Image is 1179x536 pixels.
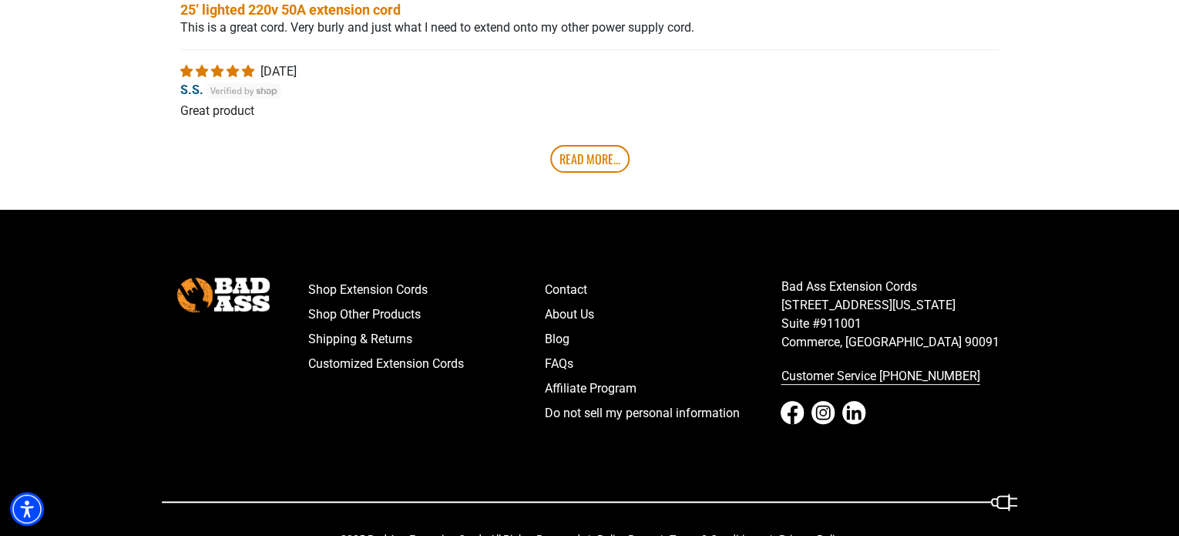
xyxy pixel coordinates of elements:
div: Accessibility Menu [10,492,44,526]
a: Facebook - open in a new tab [781,401,804,424]
a: Shop Extension Cords [308,278,545,302]
p: Great product [180,103,999,120]
a: Read More... [550,145,630,173]
a: LinkedIn - open in a new tab [842,401,865,424]
a: Do not sell my personal information [545,401,781,426]
span: 5 star review [180,64,257,79]
a: Shipping & Returns [308,327,545,352]
a: call 833-674-1699 [781,364,1017,389]
p: Bad Ass Extension Cords [STREET_ADDRESS][US_STATE] Suite #911001 Commerce, [GEOGRAPHIC_DATA] 90091 [781,278,1017,352]
p: This is a great cord. Very burly and just what I need to extend onto my other power supply cord. [180,19,999,36]
a: Instagram - open in a new tab [811,401,835,424]
img: Verified by Shop [207,83,281,99]
img: Bad Ass Extension Cords [177,278,270,312]
a: FAQs [545,352,781,376]
a: Blog [545,327,781,352]
a: About Us [545,302,781,327]
a: Shop Other Products [308,302,545,327]
a: Contact [545,278,781,302]
span: S.S. [180,83,203,97]
span: [DATE] [260,64,297,79]
a: Affiliate Program [545,376,781,401]
a: Customized Extension Cords [308,352,545,376]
